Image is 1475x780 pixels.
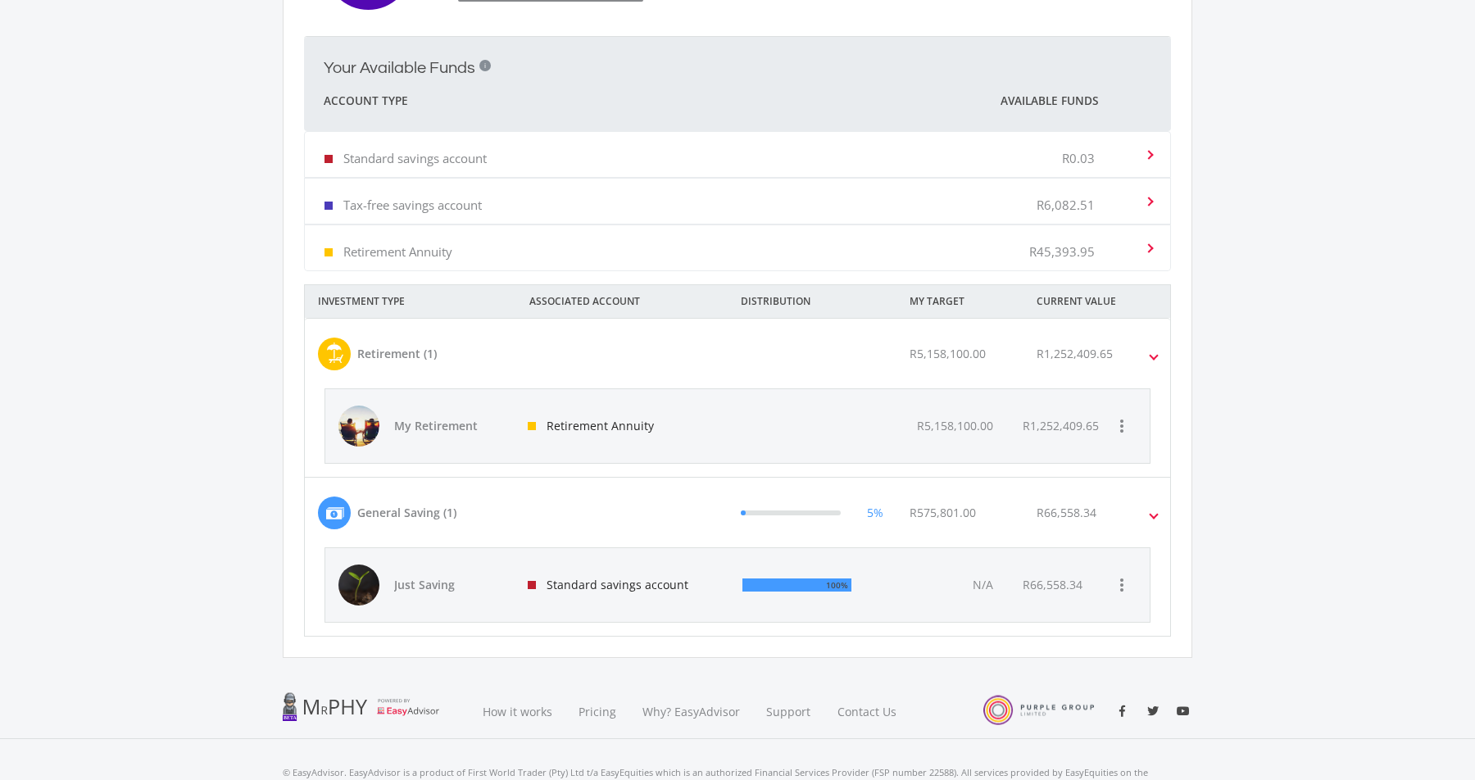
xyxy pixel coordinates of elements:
[910,505,976,520] span: R575,801.00
[917,418,993,433] span: R5,158,100.00
[822,577,848,593] div: 100%
[343,197,482,213] p: Tax-free savings account
[1112,575,1132,595] i: more_vert
[324,91,408,111] span: Account Type
[1105,410,1138,442] button: more_vert
[305,478,1170,547] mat-expansion-panel-header: General Saving (1) 5% R575,801.00 R66,558.34
[305,319,1170,388] mat-expansion-panel-header: Retirement (1) R5,158,100.00 R1,252,409.65
[867,504,883,521] div: 5%
[357,504,456,521] div: General Saving (1)
[910,346,986,361] span: R5,158,100.00
[304,37,1171,131] mat-expansion-panel-header: Your Available Funds i Account Type Available Funds
[1037,197,1095,213] p: R6,082.51
[305,285,516,318] div: INVESTMENT TYPE
[305,547,1170,636] div: General Saving (1) 5% R575,801.00 R66,558.34
[515,548,729,622] div: Standard savings account
[1062,150,1095,166] p: R0.03
[1023,577,1082,593] div: R66,558.34
[343,243,452,260] p: Retirement Annuity
[1001,93,1098,109] span: Available Funds
[565,684,629,739] a: Pricing
[753,684,824,739] a: Support
[305,388,1170,477] div: Retirement (1) R5,158,100.00 R1,252,409.65
[1112,416,1132,436] i: more_vert
[728,285,896,318] div: DISTRIBUTION
[515,389,729,463] div: Retirement Annuity
[1023,418,1099,434] div: R1,252,409.65
[1037,345,1113,362] div: R1,252,409.65
[1037,504,1096,521] div: R66,558.34
[394,577,509,593] span: Just Saving
[324,58,475,78] h2: Your Available Funds
[479,60,491,71] div: i
[305,225,1170,270] mat-expansion-panel-header: Retirement Annuity R45,393.95
[824,684,911,739] a: Contact Us
[516,285,728,318] div: ASSOCIATED ACCOUNT
[470,684,565,739] a: How it works
[896,285,1023,318] div: MY TARGET
[343,150,487,166] p: Standard savings account
[1029,243,1095,260] p: R45,393.95
[629,684,753,739] a: Why? EasyAdvisor
[305,179,1170,224] mat-expansion-panel-header: Tax-free savings account R6,082.51
[973,577,993,592] span: N/A
[1105,569,1138,601] button: more_vert
[304,131,1171,271] div: Your Available Funds i Account Type Available Funds
[1023,285,1192,318] div: CURRENT VALUE
[357,345,437,362] div: Retirement (1)
[394,418,509,434] span: My Retirement
[305,132,1170,177] mat-expansion-panel-header: Standard savings account R0.03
